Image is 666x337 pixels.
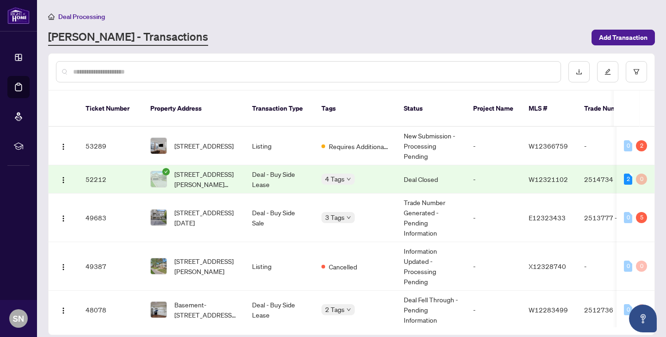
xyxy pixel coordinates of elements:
button: Open asap [629,305,657,332]
span: SN [13,312,24,325]
td: - [466,165,521,193]
span: filter [633,69,640,75]
button: Add Transaction [592,30,655,45]
th: Ticket Number [78,91,143,127]
span: 3 Tags [325,212,345,223]
td: - [466,291,521,329]
td: 2514734 [577,165,641,193]
td: 48078 [78,291,143,329]
span: download [576,69,582,75]
th: Trade Number [577,91,641,127]
td: Information Updated - Processing Pending [396,242,466,291]
th: Project Name [466,91,521,127]
div: 0 [624,140,632,151]
div: 2 [624,174,632,185]
span: down [346,177,351,181]
td: New Submission - Processing Pending [396,127,466,165]
span: down [346,215,351,220]
span: Basement-[STREET_ADDRESS][PERSON_NAME][PERSON_NAME] [174,300,237,320]
button: filter [626,61,647,82]
span: [STREET_ADDRESS][DATE] [174,207,237,228]
th: Tags [314,91,396,127]
td: Listing [245,242,314,291]
button: edit [597,61,618,82]
td: - [577,127,641,165]
td: Deal - Buy Side Sale [245,193,314,242]
td: - [466,242,521,291]
span: down [346,307,351,312]
a: [PERSON_NAME] - Transactions [48,29,208,46]
button: Logo [56,302,71,317]
img: logo [7,7,30,24]
span: home [48,13,55,20]
img: Logo [60,307,67,314]
span: Cancelled [329,262,357,272]
td: 49387 [78,242,143,291]
span: [STREET_ADDRESS][PERSON_NAME] [174,256,237,276]
button: Logo [56,138,71,153]
th: Status [396,91,466,127]
img: Logo [60,143,67,150]
td: - [466,127,521,165]
img: thumbnail-img [151,138,166,154]
div: 5 [636,212,647,223]
span: Add Transaction [599,30,647,45]
td: Deal - Buy Side Lease [245,291,314,329]
div: 0 [636,304,647,315]
span: [STREET_ADDRESS][PERSON_NAME][PERSON_NAME] [174,169,237,189]
td: 49683 [78,193,143,242]
td: 2513777 - FT [577,193,641,242]
img: Logo [60,215,67,222]
button: Logo [56,172,71,187]
img: thumbnail-img [151,302,166,318]
div: 2 [636,140,647,151]
div: 0 [636,261,647,272]
span: check-circle [162,168,170,175]
span: [STREET_ADDRESS] [174,141,234,151]
td: - [577,242,641,291]
span: Deal Processing [58,12,105,21]
td: - [466,193,521,242]
th: MLS # [521,91,577,127]
button: Logo [56,259,71,274]
td: Trade Number Generated - Pending Information [396,193,466,242]
img: Logo [60,176,67,184]
span: edit [604,69,611,75]
div: 0 [624,261,632,272]
div: 0 [636,174,647,185]
div: 0 [624,304,632,315]
td: Deal Closed [396,165,466,193]
th: Property Address [143,91,245,127]
td: Listing [245,127,314,165]
td: 52212 [78,165,143,193]
td: 53289 [78,127,143,165]
span: W12321102 [529,175,568,183]
button: download [568,61,590,82]
button: Logo [56,210,71,225]
span: 4 Tags [325,174,345,184]
td: Deal Fell Through - Pending Information [396,291,466,329]
th: Transaction Type [245,91,314,127]
span: X12328740 [529,262,566,270]
span: Requires Additional Docs [329,141,389,151]
td: 2512736 [577,291,641,329]
td: Deal - Buy Side Lease [245,165,314,193]
img: thumbnail-img [151,210,166,225]
span: W12366759 [529,142,568,150]
div: 0 [624,212,632,223]
span: W12283499 [529,306,568,314]
img: thumbnail-img [151,258,166,274]
span: E12323433 [529,213,566,222]
span: 2 Tags [325,304,345,315]
img: thumbnail-img [151,171,166,187]
img: Logo [60,263,67,271]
